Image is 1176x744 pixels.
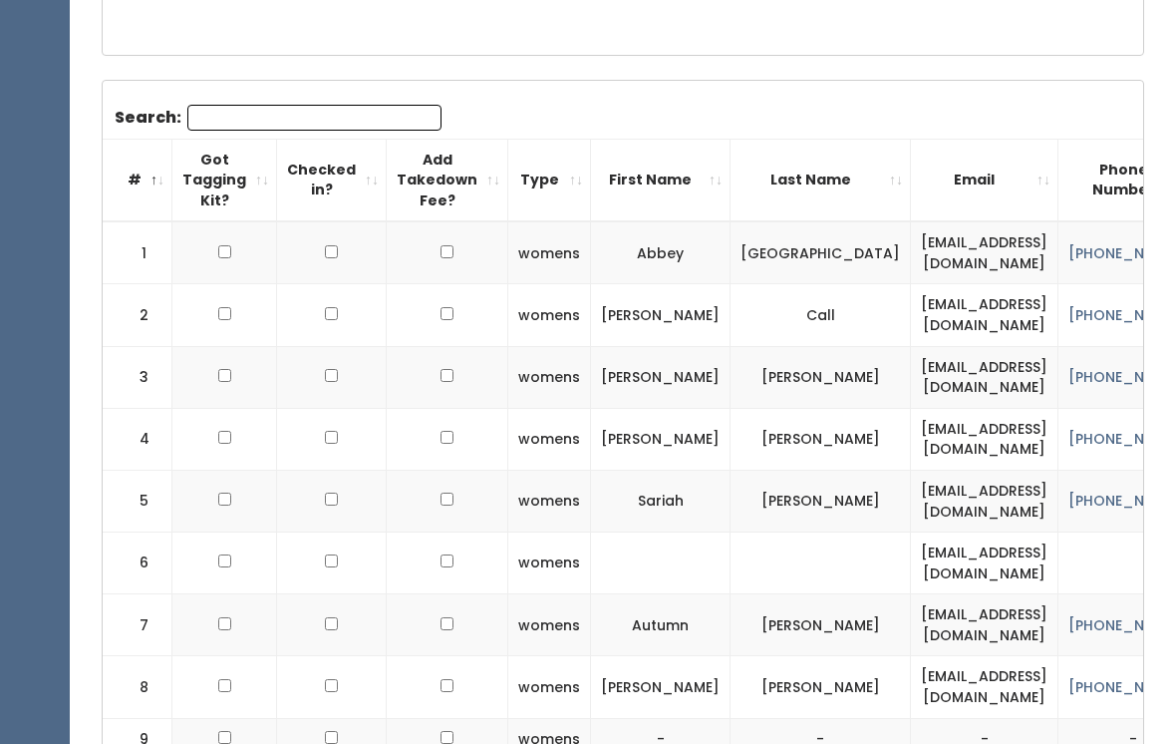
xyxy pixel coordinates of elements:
td: womens [508,284,591,346]
td: [EMAIL_ADDRESS][DOMAIN_NAME] [911,470,1058,532]
td: womens [508,656,591,718]
td: [EMAIL_ADDRESS][DOMAIN_NAME] [911,408,1058,470]
input: Search: [187,105,441,131]
td: Sariah [591,470,731,532]
th: Got Tagging Kit?: activate to sort column ascending [172,139,277,221]
th: Last Name: activate to sort column ascending [731,139,911,221]
td: 8 [103,656,172,718]
label: Search: [115,105,441,131]
td: Abbey [591,221,731,284]
td: [PERSON_NAME] [731,408,911,470]
td: 2 [103,284,172,346]
td: [EMAIL_ADDRESS][DOMAIN_NAME] [911,594,1058,656]
td: 4 [103,408,172,470]
td: Autumn [591,594,731,656]
th: First Name: activate to sort column ascending [591,139,731,221]
td: womens [508,594,591,656]
td: womens [508,408,591,470]
td: [EMAIL_ADDRESS][DOMAIN_NAME] [911,656,1058,718]
td: [GEOGRAPHIC_DATA] [731,221,911,284]
td: [PERSON_NAME] [591,284,731,346]
td: 3 [103,346,172,408]
th: Add Takedown Fee?: activate to sort column ascending [387,139,508,221]
td: [PERSON_NAME] [591,346,731,408]
td: 5 [103,470,172,532]
td: [PERSON_NAME] [731,656,911,718]
td: Call [731,284,911,346]
td: 1 [103,221,172,284]
th: #: activate to sort column descending [103,139,172,221]
td: 6 [103,533,172,594]
th: Type: activate to sort column ascending [508,139,591,221]
td: womens [508,470,591,532]
td: [EMAIL_ADDRESS][DOMAIN_NAME] [911,533,1058,594]
td: [PERSON_NAME] [591,408,731,470]
td: womens [508,533,591,594]
td: [PERSON_NAME] [731,470,911,532]
td: womens [508,346,591,408]
td: [PERSON_NAME] [731,346,911,408]
td: 7 [103,594,172,656]
td: [PERSON_NAME] [591,656,731,718]
td: [EMAIL_ADDRESS][DOMAIN_NAME] [911,346,1058,408]
td: [EMAIL_ADDRESS][DOMAIN_NAME] [911,284,1058,346]
td: womens [508,221,591,284]
th: Email: activate to sort column ascending [911,139,1058,221]
td: [PERSON_NAME] [731,594,911,656]
td: [EMAIL_ADDRESS][DOMAIN_NAME] [911,221,1058,284]
th: Checked in?: activate to sort column ascending [277,139,387,221]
